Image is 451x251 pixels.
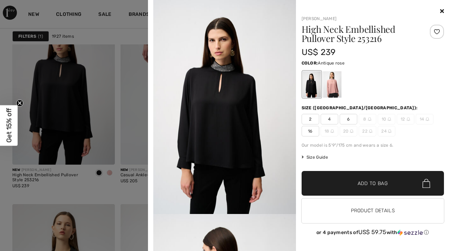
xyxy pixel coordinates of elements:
span: US$ 59.75 [358,228,387,235]
img: ring-m.svg [330,129,334,133]
span: 20 [340,126,357,136]
button: Product Details [302,198,444,223]
span: Help [16,5,31,11]
img: Bag.svg [422,179,430,188]
span: 2 [302,114,319,124]
div: Antique rose [323,71,341,98]
span: Antique rose [318,61,345,66]
div: Our model is 5'9"/175 cm and wears a size 6. [302,142,444,148]
img: ring-m.svg [368,117,371,121]
img: ring-m.svg [350,129,353,133]
span: 6 [340,114,357,124]
a: [PERSON_NAME] [302,16,337,21]
span: Get 15% off [5,108,13,143]
div: or 4 payments of with [302,229,444,236]
span: US$ 239 [302,47,336,57]
button: Add to Bag [302,171,444,196]
div: or 4 payments ofUS$ 59.75withSezzle Click to learn more about Sezzle [302,229,444,238]
span: 12 [397,114,414,124]
span: 18 [321,126,338,136]
img: ring-m.svg [388,117,391,121]
div: Size ([GEOGRAPHIC_DATA]/[GEOGRAPHIC_DATA]): [302,105,419,111]
span: 16 [302,126,319,136]
span: 14 [416,114,433,124]
span: 10 [378,114,395,124]
img: ring-m.svg [426,117,429,121]
img: ring-m.svg [388,129,391,133]
button: Close teaser [16,100,23,107]
span: 8 [359,114,376,124]
span: Add to Bag [358,180,388,187]
span: 22 [359,126,376,136]
img: ring-m.svg [407,117,410,121]
h1: High Neck Embellished Pullover Style 253216 [302,25,420,43]
span: Color: [302,61,318,66]
span: 4 [321,114,338,124]
div: Black [302,71,321,98]
img: ring-m.svg [369,129,372,133]
span: Size Guide [302,154,328,160]
img: Sezzle [397,229,423,236]
span: 24 [378,126,395,136]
